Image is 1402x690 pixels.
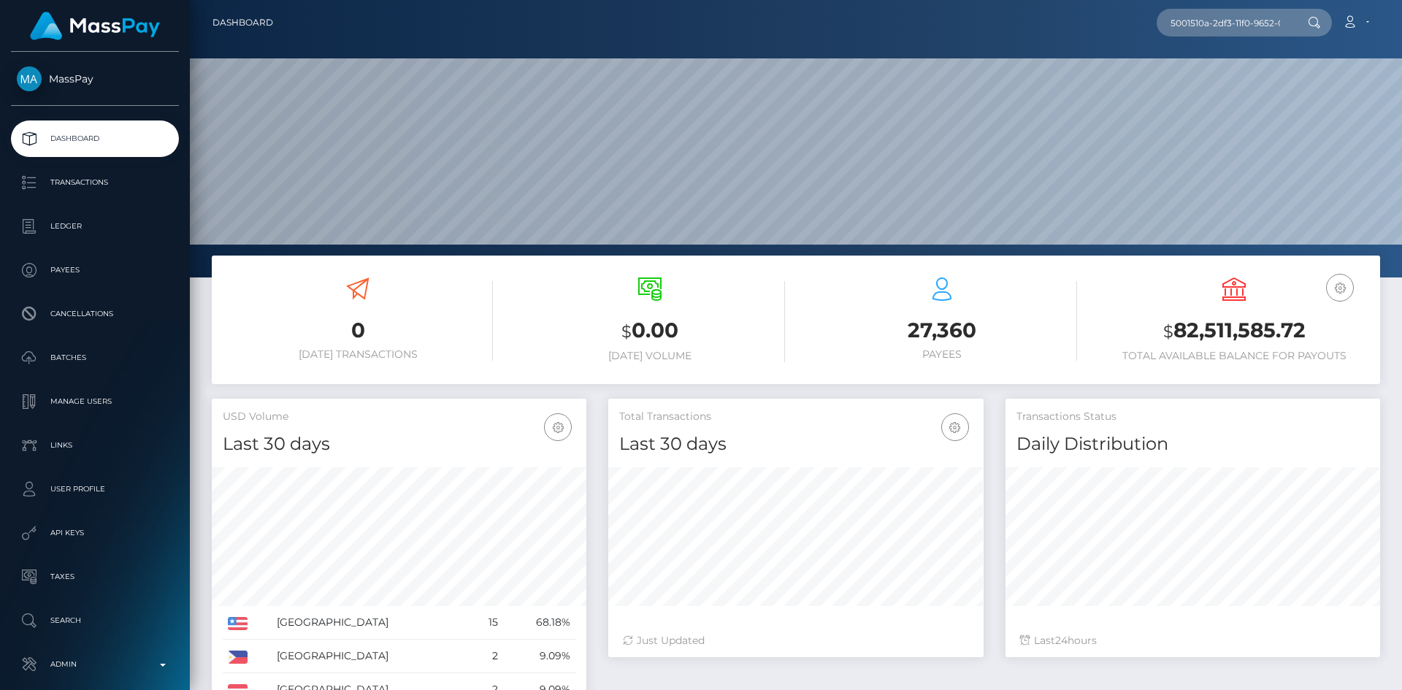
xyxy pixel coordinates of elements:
[807,348,1077,361] h6: Payees
[11,72,179,85] span: MassPay
[17,128,173,150] p: Dashboard
[807,316,1077,345] h3: 27,360
[11,383,179,420] a: Manage Users
[619,432,972,457] h4: Last 30 days
[11,208,179,245] a: Ledger
[471,606,503,640] td: 15
[11,602,179,639] a: Search
[228,651,248,664] img: PH.png
[11,646,179,683] a: Admin
[17,391,173,413] p: Manage Users
[503,606,576,640] td: 68.18%
[503,640,576,673] td: 9.09%
[223,410,575,424] h5: USD Volume
[11,164,179,201] a: Transactions
[11,515,179,551] a: API Keys
[223,348,493,361] h6: [DATE] Transactions
[619,410,972,424] h5: Total Transactions
[17,347,173,369] p: Batches
[17,434,173,456] p: Links
[212,7,273,38] a: Dashboard
[17,653,173,675] p: Admin
[223,432,575,457] h4: Last 30 days
[11,252,179,288] a: Payees
[11,340,179,376] a: Batches
[17,478,173,500] p: User Profile
[515,350,785,362] h6: [DATE] Volume
[1020,633,1365,648] div: Last hours
[11,559,179,595] a: Taxes
[1099,316,1369,346] h3: 82,511,585.72
[17,610,173,632] p: Search
[17,215,173,237] p: Ledger
[1016,432,1369,457] h4: Daily Distribution
[228,617,248,630] img: US.png
[1157,9,1294,37] input: Search...
[17,259,173,281] p: Payees
[11,120,179,157] a: Dashboard
[272,640,471,673] td: [GEOGRAPHIC_DATA]
[11,427,179,464] a: Links
[1055,634,1068,647] span: 24
[17,522,173,544] p: API Keys
[11,296,179,332] a: Cancellations
[1099,350,1369,362] h6: Total Available Balance for Payouts
[1163,321,1173,342] small: $
[17,566,173,588] p: Taxes
[621,321,632,342] small: $
[272,606,471,640] td: [GEOGRAPHIC_DATA]
[623,633,968,648] div: Just Updated
[515,316,785,346] h3: 0.00
[30,12,160,40] img: MassPay Logo
[17,66,42,91] img: MassPay
[223,316,493,345] h3: 0
[471,640,503,673] td: 2
[11,471,179,507] a: User Profile
[17,303,173,325] p: Cancellations
[17,172,173,193] p: Transactions
[1016,410,1369,424] h5: Transactions Status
